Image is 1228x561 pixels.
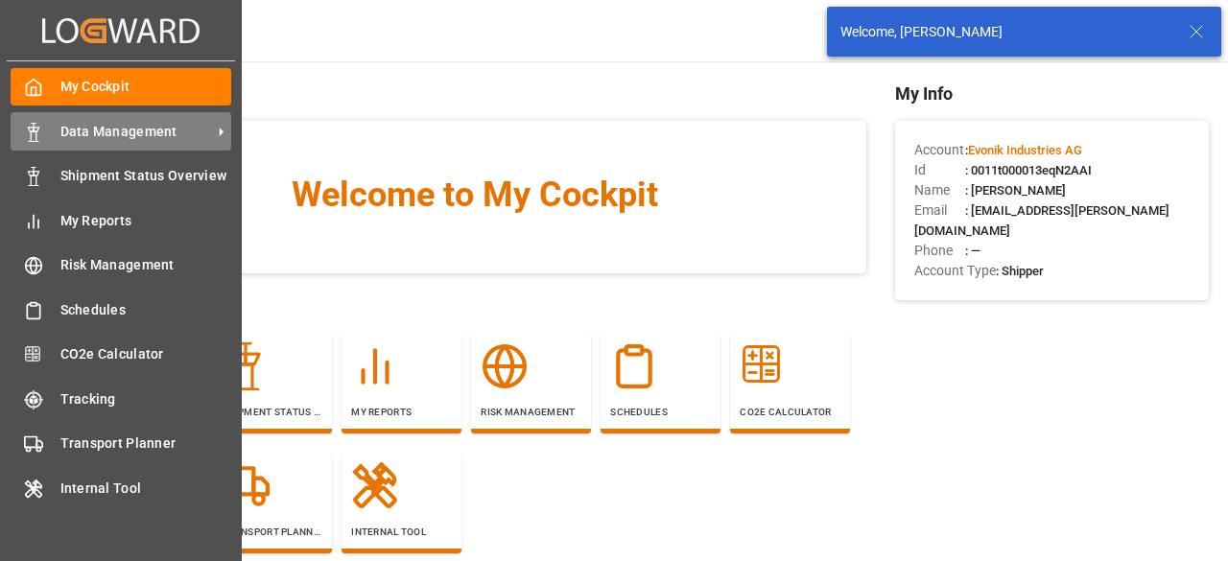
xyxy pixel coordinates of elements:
span: My Info [895,81,1209,106]
span: Data Management [60,122,212,142]
span: My Cockpit [60,77,232,97]
span: Internal Tool [60,479,232,499]
a: Transport Planner [11,425,231,462]
span: Account [914,140,965,160]
p: Shipment Status Overview [222,405,322,419]
span: : [965,143,1082,157]
a: Tracking [11,380,231,417]
a: Internal Tool [11,469,231,506]
span: Id [914,160,965,180]
span: Risk Management [60,255,232,275]
a: CO2e Calculator [11,336,231,373]
a: My Reports [11,201,231,239]
p: CO2e Calculator [740,405,840,419]
a: My Cockpit [11,68,231,105]
p: My Reports [351,405,452,419]
a: Shipment Status Overview [11,157,231,195]
p: Transport Planner [222,525,322,539]
span: : Shipper [996,264,1044,278]
span: Schedules [60,300,232,320]
span: My Reports [60,211,232,231]
a: Schedules [11,291,231,328]
span: Tracking [60,389,232,409]
p: Internal Tool [351,525,452,539]
span: Shipment Status Overview [60,166,232,186]
span: Name [914,180,965,200]
span: : 0011t000013eqN2AAI [965,163,1092,177]
span: Phone [914,241,965,261]
p: Schedules [610,405,711,419]
div: Welcome, [PERSON_NAME] [840,22,1170,42]
span: : — [965,244,980,258]
span: Evonik Industries AG [968,143,1082,157]
p: Risk Management [481,405,581,419]
span: Account Type [914,261,996,281]
span: Navigation [83,292,866,318]
span: CO2e Calculator [60,344,232,364]
a: Risk Management [11,246,231,284]
span: Email [914,200,965,221]
span: : [PERSON_NAME] [965,183,1066,198]
span: : [EMAIL_ADDRESS][PERSON_NAME][DOMAIN_NAME] [914,203,1169,238]
span: Welcome to My Cockpit [121,169,828,221]
span: Transport Planner [60,433,232,454]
